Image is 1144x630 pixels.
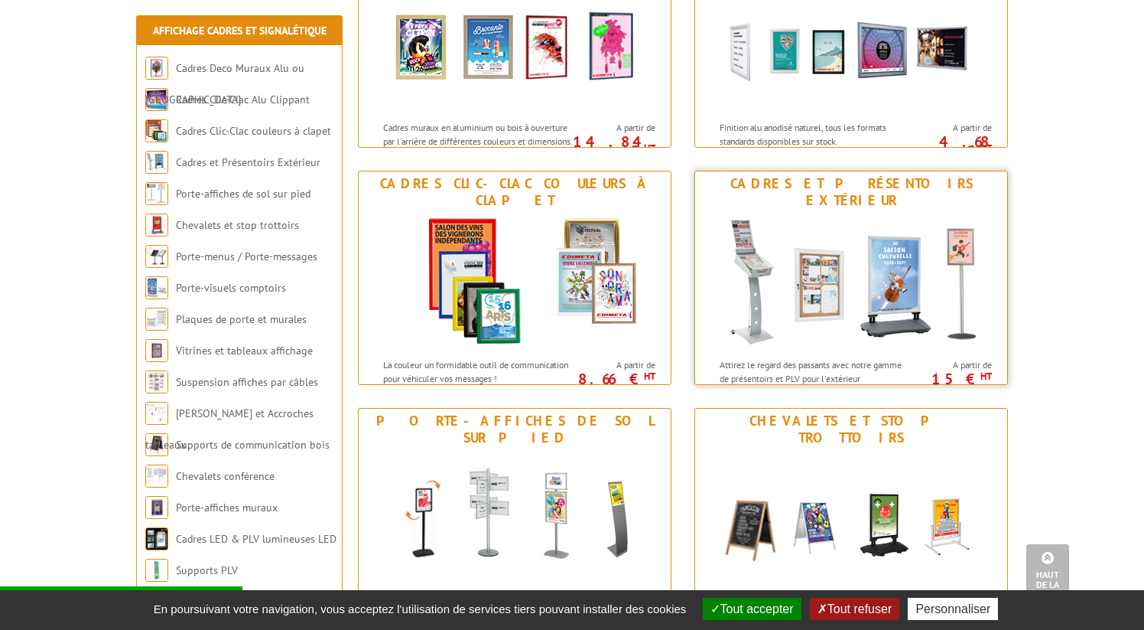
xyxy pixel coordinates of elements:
a: Plaques de porte et murales [176,312,307,326]
p: Cadres muraux en aluminium ou bois à ouverture par l'arrière de différentes couleurs et dimension... [383,121,573,174]
img: Porte-affiches de sol sur pied [145,182,168,205]
button: Personnaliser (fenêtre modale) [908,598,998,620]
span: A partir de [577,359,655,371]
img: Chevalets conférence [145,465,168,488]
div: Chevalets et stop trottoirs [699,413,1003,446]
p: La couleur un formidable outil de communication pour véhiculer vos messages ! [383,358,573,384]
div: Porte-affiches de sol sur pied [362,413,667,446]
img: Cadres et Présentoirs Extérieur [710,213,993,351]
a: Cadres Deco Muraux Alu ou [GEOGRAPHIC_DATA] [145,61,304,106]
sup: HT [980,142,992,155]
img: Porte-visuels comptoirs [145,276,168,299]
span: A partir de [914,122,992,134]
img: Chevalets et stop trottoirs [710,450,993,588]
div: Cadres Clic-Clac couleurs à clapet [362,175,667,209]
a: Porte-affiches de sol sur pied [176,187,310,201]
a: Suspension affiches par câbles [176,375,318,389]
button: Tout refuser [810,598,899,620]
a: Chevalets et stop trottoirs [176,218,299,232]
a: Cadres Clic-Clac couleurs à clapet Cadres Clic-Clac couleurs à clapet La couleur un formidable ou... [358,171,671,385]
a: [PERSON_NAME] et Accroches tableaux [145,406,314,452]
img: Porte-affiches de sol sur pied [373,450,656,588]
img: Cadres et Présentoirs Extérieur [145,151,168,174]
p: 4.68 € [906,137,992,155]
a: Cadres et Présentoirs Extérieur Cadres et Présentoirs Extérieur Attirez le regard des passants av... [694,171,1008,385]
a: Cadres Clic-Clac Alu Clippant [176,93,310,106]
p: 14.84 € [570,137,655,155]
a: Vitrines et tableaux affichage [176,344,313,357]
a: Porte-menus / Porte-messages [176,250,317,263]
a: Supports de communication bois [176,438,330,452]
img: Chevalets et stop trottoirs [145,214,168,237]
a: Affichage Cadres et Signalétique [153,24,327,38]
sup: HT [644,142,655,155]
div: Cadres et Présentoirs Extérieur [699,175,1003,209]
img: Porte-affiches muraux [145,496,168,519]
a: Porte-affiches de sol sur pied Porte-affiches de sol sur pied Porte-affiches de sol : Idéal pour ... [358,408,671,622]
a: Haut de la page [1026,544,1069,607]
img: Vitrines et tableaux affichage [145,339,168,362]
img: Cadres Clic-Clac couleurs à clapet [373,213,656,351]
p: 15 € [906,374,992,384]
a: Porte-visuels comptoirs [176,281,286,295]
a: Cadres Clic-Clac couleurs à clapet [176,124,331,138]
a: Porte-affiches muraux [176,501,278,514]
img: Plaques de porte et murales [145,308,168,331]
span: A partir de [577,122,655,134]
img: Suspension affiches par câbles [145,370,168,393]
p: Finition alu anodisé naturel, tous les formats standards disponibles sur stock. [720,121,909,147]
a: Chevalets et stop trottoirs Chevalets et stop trottoirs Attirez l’attention des passants par vos ... [694,408,1008,622]
sup: HT [644,370,655,383]
img: Cimaises et Accroches tableaux [145,402,168,425]
a: Cadres et Présentoirs Extérieur [176,155,320,169]
img: Cadres Clic-Clac couleurs à clapet [145,119,168,142]
p: 8.66 € [570,374,655,384]
a: Chevalets conférence [176,469,275,483]
sup: HT [980,370,992,383]
button: Tout accepter [703,598,801,620]
span: En poursuivant votre navigation, vous acceptez l'utilisation de services tiers pouvant installer ... [146,602,694,615]
p: Attirez le regard des passants avec notre gamme de présentoirs et PLV pour l'extérieur [720,358,909,384]
img: Cadres Deco Muraux Alu ou Bois [145,57,168,80]
span: A partir de [914,359,992,371]
img: Porte-menus / Porte-messages [145,245,168,268]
